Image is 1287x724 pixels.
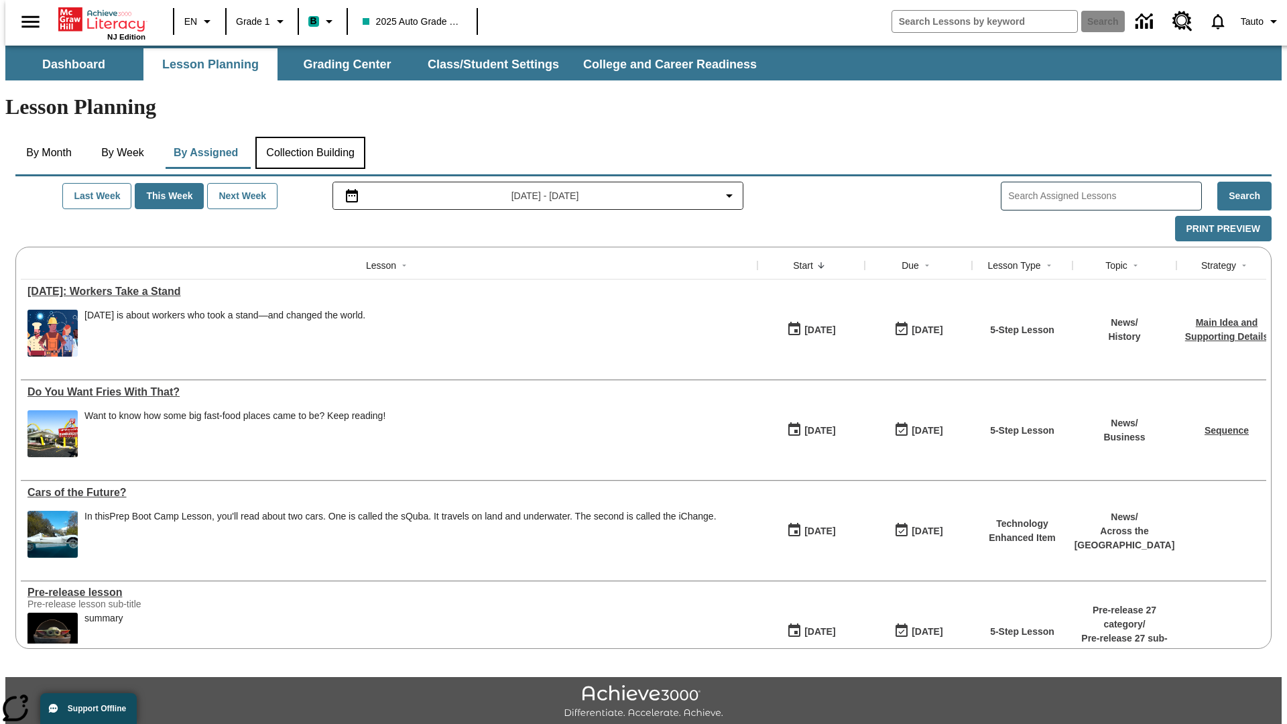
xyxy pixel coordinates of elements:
div: summary [84,613,123,624]
span: NJ Edition [107,33,145,41]
svg: Collapse Date Range Filter [721,188,737,204]
p: Across the [GEOGRAPHIC_DATA] [1075,524,1175,552]
a: Home [58,6,145,33]
div: [DATE] [912,523,942,540]
div: [DATE] [912,623,942,640]
a: Resource Center, Will open in new tab [1164,3,1201,40]
span: EN [184,15,197,29]
a: Data Center [1127,3,1164,40]
button: Collection Building [255,137,365,169]
img: Achieve3000 Differentiate Accelerate Achieve [564,685,723,719]
img: hero alt text [27,613,78,660]
h1: Lesson Planning [5,95,1282,119]
div: SubNavbar [5,46,1282,80]
div: Strategy [1201,259,1236,272]
p: History [1108,330,1140,344]
button: Sort [813,257,829,274]
input: search field [892,11,1077,32]
testabrev: Prep Boot Camp Lesson, you'll read about two cars. One is called the sQuba. It travels on land an... [109,511,716,522]
button: Last Week [62,183,131,209]
button: 09/01/25: First time the lesson was available [782,317,840,343]
a: Notifications [1201,4,1235,39]
a: Do You Want Fries With That?, Lessons [27,386,751,398]
div: Labor Day is about workers who took a stand—and changed the world. [84,310,365,357]
p: News / [1108,316,1140,330]
div: In this [84,511,717,522]
button: Sort [396,257,412,274]
div: Do You Want Fries With That? [27,386,751,398]
button: Grade: Grade 1, Select a grade [231,9,294,34]
div: SubNavbar [5,48,769,80]
span: Grade 1 [236,15,270,29]
span: Support Offline [68,704,126,713]
button: Next Week [207,183,278,209]
button: 08/01/26: Last day the lesson can be accessed [890,518,947,544]
button: Language: EN, Select a language [178,9,221,34]
div: Pre-release lesson sub-title [27,599,229,609]
button: Sort [1041,257,1057,274]
div: Lesson Type [987,259,1040,272]
button: 07/14/25: First time the lesson was available [782,418,840,443]
input: Search Assigned Lessons [1008,186,1201,206]
div: Home [58,5,145,41]
button: Open side menu [11,2,50,42]
button: By Week [89,137,156,169]
button: Sort [1127,257,1144,274]
p: Pre-release 27 sub-category [1079,631,1170,660]
img: One of the first McDonald's stores, with the iconic red sign and golden arches. [27,410,78,457]
button: Sort [919,257,935,274]
button: 01/22/25: First time the lesson was available [782,619,840,644]
img: High-tech automobile treading water. [27,511,78,558]
a: Cars of the Future? , Lessons [27,487,751,499]
div: [DATE] [804,523,835,540]
p: Business [1103,430,1145,444]
p: 5-Step Lesson [990,323,1054,337]
p: News / [1103,416,1145,430]
div: [DATE] [912,422,942,439]
button: Grading Center [280,48,414,80]
button: Dashboard [7,48,141,80]
div: [DATE] [912,322,942,339]
div: Pre-release lesson [27,587,751,599]
div: [DATE] [804,422,835,439]
button: Boost Class color is teal. Change class color [303,9,343,34]
div: Lesson [366,259,396,272]
p: News / [1075,510,1175,524]
button: Profile/Settings [1235,9,1287,34]
button: Print Preview [1175,216,1272,242]
button: Search [1217,182,1272,210]
span: B [310,13,317,29]
span: Tauto [1241,15,1264,29]
div: [DATE] is about workers who took a stand—and changed the world. [84,310,365,321]
div: Want to know how some big fast-food places came to be? Keep reading! [84,410,385,422]
button: Class/Student Settings [417,48,570,80]
button: Support Offline [40,693,137,724]
p: 5-Step Lesson [990,625,1054,639]
button: This Week [135,183,204,209]
button: Sort [1236,257,1252,274]
a: Main Idea and Supporting Details [1185,317,1268,342]
div: Cars of the Future? [27,487,751,499]
div: Labor Day: Workers Take a Stand [27,286,751,298]
button: By Month [15,137,82,169]
div: Topic [1105,259,1127,272]
button: 01/25/26: Last day the lesson can be accessed [890,619,947,644]
div: Want to know how some big fast-food places came to be? Keep reading! [84,410,385,457]
button: 09/07/25: Last day the lesson can be accessed [890,317,947,343]
div: In this Prep Boot Camp Lesson, you'll read about two cars. One is called the sQuba. It travels on... [84,511,717,558]
span: [DATE] - [DATE] [511,189,579,203]
div: [DATE] [804,623,835,640]
button: 07/01/25: First time the lesson was available [782,518,840,544]
p: 5-Step Lesson [990,424,1054,438]
p: Pre-release 27 category / [1079,603,1170,631]
div: Start [793,259,813,272]
a: Pre-release lesson, Lessons [27,587,751,599]
a: Sequence [1205,425,1249,436]
button: College and Career Readiness [572,48,768,80]
span: 2025 Auto Grade 1 A [363,15,462,29]
p: Technology Enhanced Item [979,517,1066,545]
button: By Assigned [163,137,249,169]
